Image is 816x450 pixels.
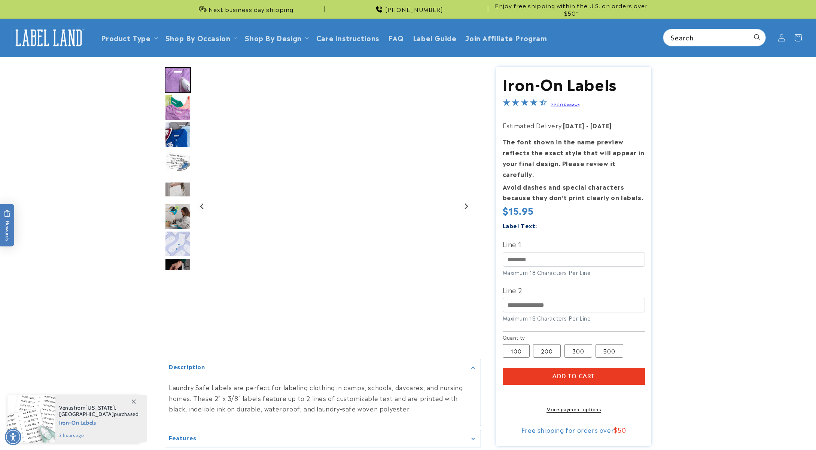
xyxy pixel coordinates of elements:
[503,137,645,178] strong: The font shown in the name preview reflects the exact style that will appear in your final design...
[165,122,191,148] div: Go to slide 3
[101,33,151,43] a: Product Type
[461,29,551,46] a: Join Affiliate Program
[503,269,645,276] div: Maximum 18 Characters Per Line
[165,67,191,93] img: Iron on name label being ironed to shirt
[596,344,623,358] label: 500
[165,67,191,93] div: Go to slide 1
[503,100,547,108] span: 4.5-star overall rating
[618,425,626,434] span: 50
[245,33,301,43] a: Shop By Design
[552,373,595,380] span: Add to cart
[503,221,538,230] label: Label Text:
[161,29,241,46] summary: Shop By Occasion
[4,210,11,241] span: Rewards
[240,29,311,46] summary: Shop By Design
[503,368,645,385] button: Add to cart
[551,102,579,107] a: 2800 Reviews
[165,203,191,230] img: Iron-On Labels - Label Land
[165,94,191,120] div: Go to slide 2
[208,6,293,13] span: Next business day shipping
[165,231,191,257] img: Iron-On Labels - Label Land
[165,258,191,284] div: Go to slide 8
[165,149,191,175] img: Iron-on name labels with an iron
[388,33,404,42] span: FAQ
[165,33,231,42] span: Shop By Occasion
[197,201,207,211] button: Go to last slide
[9,23,89,52] a: Label Land
[165,258,191,284] img: Iron-On Labels - Label Land
[169,363,205,370] h2: Description
[165,94,191,120] img: Iron on name tags ironed to a t-shirt
[11,26,86,49] img: Label Land
[503,182,643,202] strong: Avoid dashes and special characters because they don’t print clearly on labels.
[165,182,191,197] img: null
[503,334,526,341] legend: Quantity
[59,405,139,417] span: from , purchased
[564,344,592,358] label: 300
[59,411,114,417] span: [GEOGRAPHIC_DATA]
[316,33,379,42] span: Care instructions
[503,238,645,250] label: Line 1
[165,122,191,148] img: Iron on name labels ironed to shirt collar
[586,121,589,130] strong: -
[503,120,645,131] p: Estimated Delivery:
[465,33,547,42] span: Join Affiliate Program
[408,29,461,46] a: Label Guide
[503,314,645,322] div: Maximum 18 Characters Per Line
[169,434,197,441] h2: Features
[165,203,191,230] div: Go to slide 6
[165,359,481,376] summary: Description
[563,121,585,130] strong: [DATE]
[614,425,618,434] span: $
[165,176,191,202] div: Go to slide 5
[503,284,645,296] label: Line 2
[385,6,443,13] span: [PHONE_NUMBER]
[503,344,530,358] label: 100
[741,418,809,443] iframe: Gorgias live chat messenger
[503,74,645,93] h1: Iron-On Labels
[413,33,457,42] span: Label Guide
[312,29,384,46] a: Care instructions
[59,404,74,411] span: Venus
[503,426,645,434] div: Free shipping for orders over
[169,382,477,414] p: Laundry Safe Labels are perfect for labeling clothing in camps, schools, daycares, and nursing ho...
[590,121,612,130] strong: [DATE]
[503,405,645,412] a: More payment options
[503,205,534,216] span: $15.95
[491,2,651,16] span: Enjoy free shipping within the U.S. on orders over $50*
[461,201,471,211] button: Next slide
[97,29,161,46] summary: Product Type
[165,231,191,257] div: Go to slide 7
[165,430,481,447] summary: Features
[165,149,191,175] div: Go to slide 4
[5,429,21,445] div: Accessibility Menu
[85,404,115,411] span: [US_STATE]
[533,344,561,358] label: 200
[749,29,765,46] button: Search
[384,29,408,46] a: FAQ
